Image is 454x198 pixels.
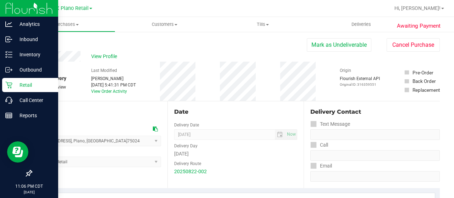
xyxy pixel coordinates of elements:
div: Pre-Order [413,69,433,76]
p: Call Center [12,96,55,104]
label: Email [310,161,332,171]
p: Outbound [12,66,55,74]
span: Awaiting Payment [397,22,441,30]
p: Analytics [12,20,55,28]
label: Delivery Date [174,122,199,128]
a: Purchases [17,17,115,32]
span: Deliveries [342,21,381,28]
span: Tills [214,21,311,28]
label: Delivery Route [174,160,201,167]
span: Purchases [17,21,115,28]
inline-svg: Analytics [5,21,12,28]
div: Date [174,108,297,116]
div: Copy address to clipboard [153,125,158,133]
label: Delivery Day [174,143,198,149]
p: Inventory [12,50,55,59]
input: Format: (999) 999-9999 [310,150,440,161]
p: [DATE] [3,189,55,195]
span: Customers [116,21,213,28]
div: Replacement [413,86,440,94]
button: Cancel Purchase [387,38,440,52]
input: Format: (999) 999-9999 [310,129,440,140]
p: Reports [12,111,55,120]
div: [PERSON_NAME] [91,75,136,82]
div: [DATE] [174,150,297,158]
label: Text Message [310,119,350,129]
label: Call [310,140,328,150]
label: Last Modified [91,67,117,74]
a: Customers [115,17,214,32]
p: Original ID: 316359551 [340,82,380,87]
inline-svg: Reports [5,112,12,119]
button: Mark as Undeliverable [307,38,371,52]
p: 11:06 PM CDT [3,183,55,189]
iframe: Resource center [7,141,28,163]
inline-svg: Call Center [5,97,12,104]
div: [DATE] 5:41:31 PM CDT [91,82,136,88]
span: TX Plano Retail [53,5,89,11]
inline-svg: Inventory [5,51,12,58]
label: Origin [340,67,351,74]
a: Deliveries [312,17,410,32]
div: Back Order [413,78,436,85]
span: View Profile [91,53,120,60]
a: View Order Activity [91,89,127,94]
p: Inbound [12,35,55,44]
span: Hi, [PERSON_NAME]! [394,5,441,11]
div: Flourish External API [340,75,380,87]
inline-svg: Inbound [5,36,12,43]
a: Tills [214,17,312,32]
inline-svg: Outbound [5,66,12,73]
div: Location [31,108,161,116]
p: Retail [12,81,55,89]
a: 20250822-002 [174,169,207,174]
inline-svg: Retail [5,81,12,89]
div: Delivery Contact [310,108,440,116]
